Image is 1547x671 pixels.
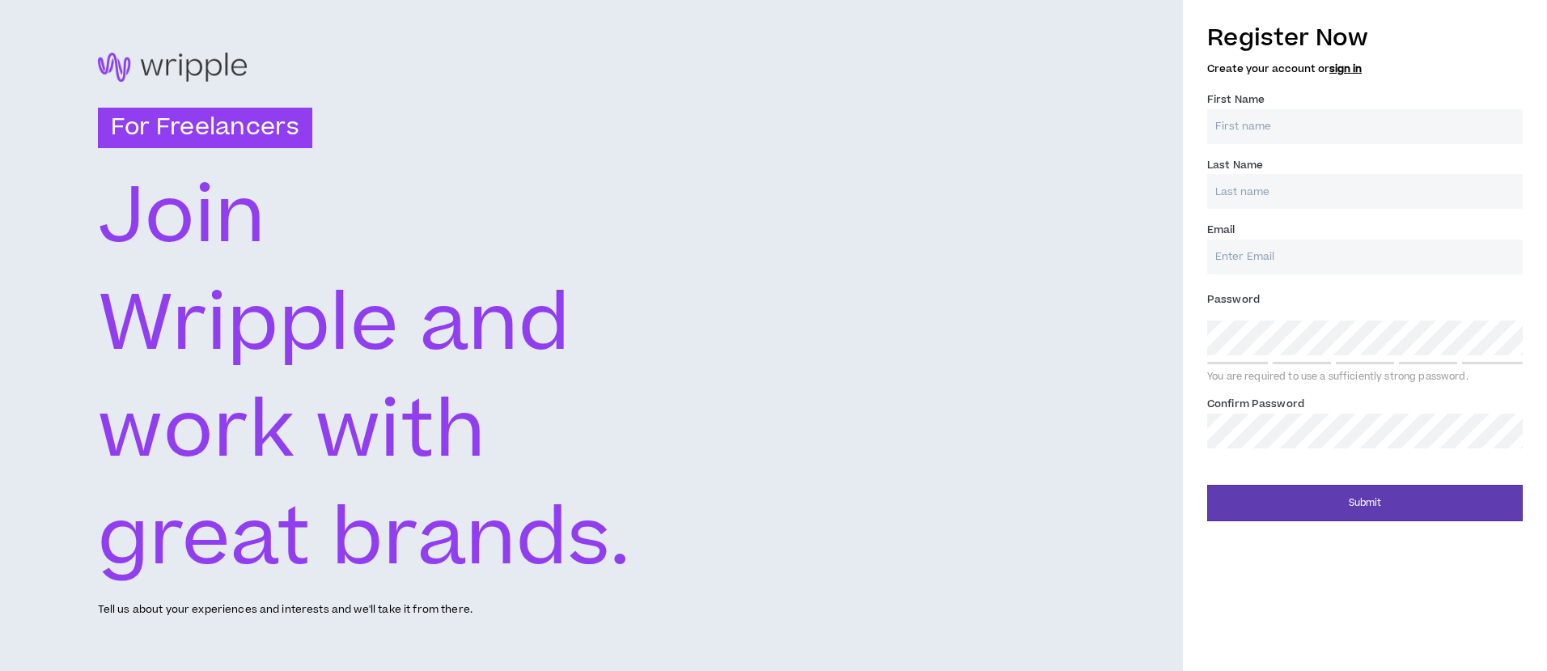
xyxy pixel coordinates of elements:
input: Enter Email [1207,240,1523,274]
input: First name [1207,109,1523,144]
text: Join [98,161,265,273]
text: great brands. [98,483,633,595]
div: You are required to use a sufficiently strong password. [1207,371,1523,384]
h3: Register Now [1207,21,1523,55]
text: work with [98,376,486,488]
h3: For Freelancers [98,108,312,148]
label: First Name [1207,87,1265,113]
input: Last name [1207,174,1523,209]
a: sign in [1329,62,1362,76]
button: Submit [1207,485,1523,521]
span: Password [1207,292,1260,307]
h5: Create your account or [1207,63,1523,74]
label: Last Name [1207,152,1263,178]
label: Email [1207,217,1235,243]
p: Tell us about your experiences and interests and we'll take it from there. [98,602,473,618]
label: Confirm Password [1207,391,1304,417]
text: Wripple and [98,269,572,380]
